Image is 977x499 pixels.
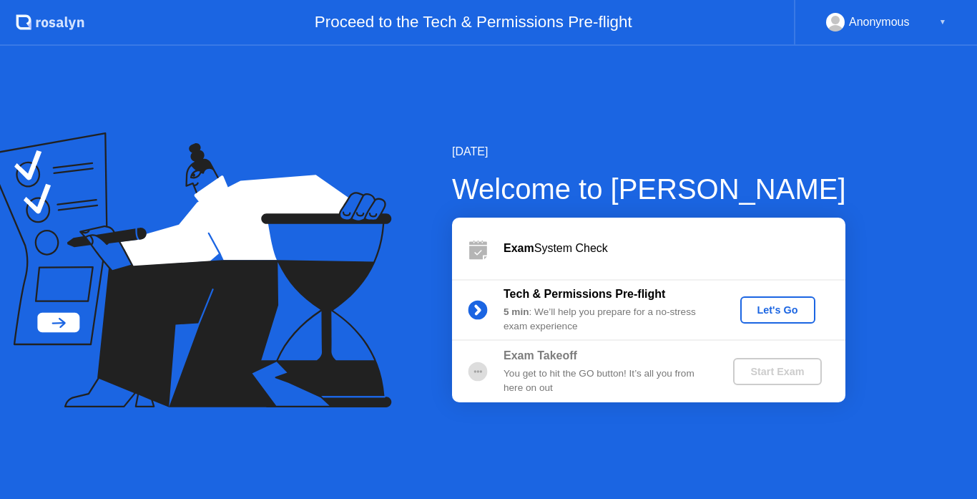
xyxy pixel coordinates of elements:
[504,349,577,362] b: Exam Takeoff
[504,242,534,254] b: Exam
[733,358,821,385] button: Start Exam
[740,296,815,324] button: Let's Go
[504,306,529,317] b: 5 min
[504,288,665,300] b: Tech & Permissions Pre-flight
[504,305,710,334] div: : We’ll help you prepare for a no-stress exam experience
[452,143,846,160] div: [DATE]
[746,304,810,316] div: Let's Go
[452,168,846,210] div: Welcome to [PERSON_NAME]
[939,13,946,32] div: ▼
[849,13,910,32] div: Anonymous
[739,366,815,377] div: Start Exam
[504,240,845,257] div: System Check
[504,367,710,396] div: You get to hit the GO button! It’s all you from here on out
